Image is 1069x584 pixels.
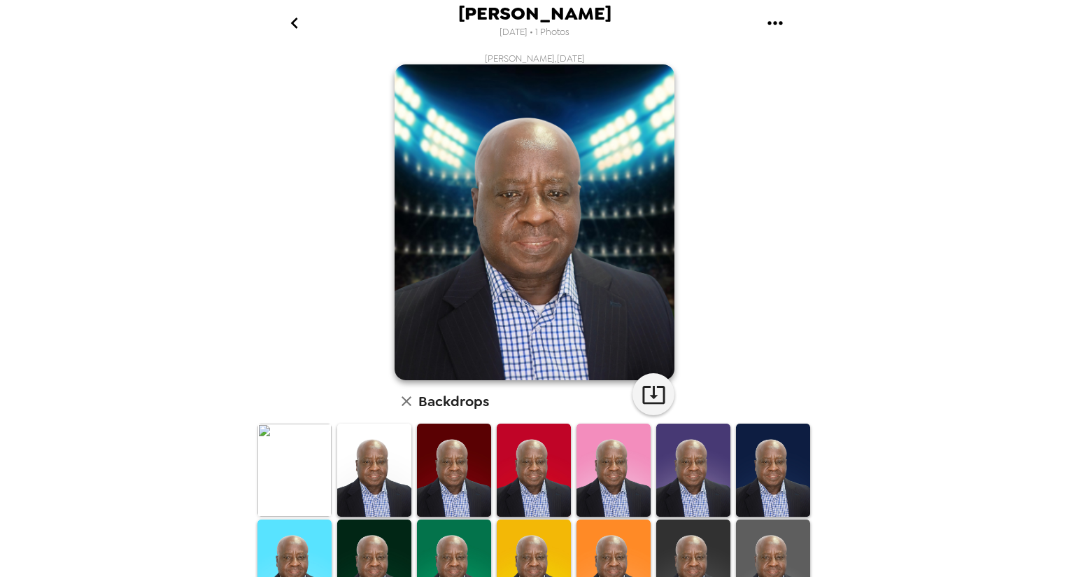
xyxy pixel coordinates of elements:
[395,64,674,380] img: user
[257,424,332,517] img: Original
[500,23,569,42] span: [DATE] • 1 Photos
[418,390,489,412] h6: Backdrops
[458,4,611,23] span: [PERSON_NAME]
[485,53,585,64] span: [PERSON_NAME] , [DATE]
